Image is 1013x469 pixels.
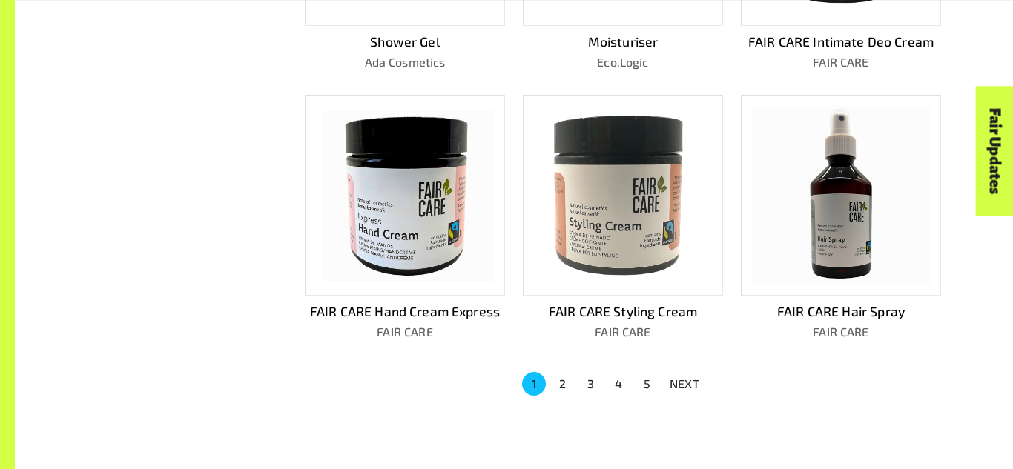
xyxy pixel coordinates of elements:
p: Eco.Logic [523,53,723,71]
a: FAIR CARE Hand Cream ExpressFAIR CARE [305,95,505,341]
p: FAIR CARE [741,53,941,71]
p: FAIR CARE [741,323,941,341]
p: NEXT [670,375,699,393]
button: Go to page 2 [550,372,574,396]
button: Go to page 4 [607,372,630,396]
a: FAIR CARE Hair SprayFAIR CARE [741,95,941,341]
p: FAIR CARE Hand Cream Express [305,302,505,321]
nav: pagination navigation [520,370,708,397]
p: FAIR CARE [305,323,505,341]
p: Shower Gel [305,32,505,51]
button: Go to page 3 [578,372,602,396]
button: page 1 [522,372,546,396]
p: FAIR CARE Styling Cream [523,302,723,321]
p: FAIR CARE [523,323,723,341]
p: Moisturiser [523,32,723,51]
p: Ada Cosmetics [305,53,505,71]
button: NEXT [661,370,708,397]
p: FAIR CARE Hair Spray [741,302,941,321]
p: FAIR CARE Intimate Deo Cream [741,32,941,51]
button: Go to page 5 [635,372,659,396]
a: FAIR CARE Styling CreamFAIR CARE [523,95,723,341]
